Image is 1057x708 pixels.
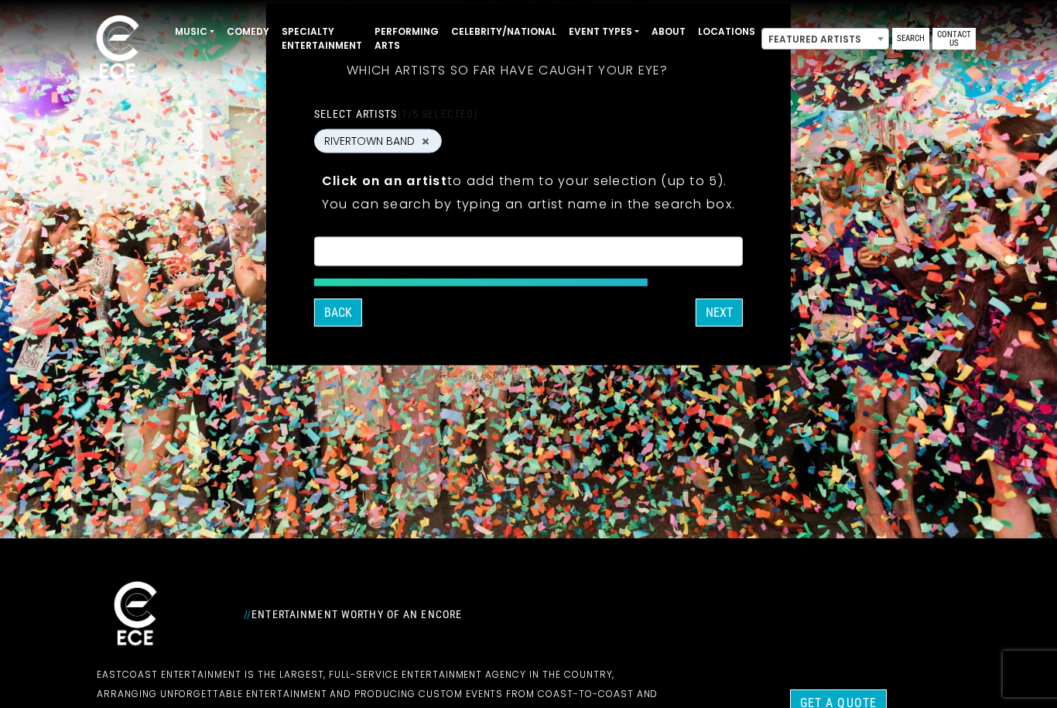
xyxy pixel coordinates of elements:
span: Featured Artists [761,28,889,50]
a: Comedy [221,19,275,45]
button: Back [314,299,362,327]
span: Featured Artists [762,29,888,50]
strong: Click on an artist [322,172,447,190]
img: ece_new_logo_whitev2-1.png [79,11,156,86]
a: Contact Us [932,28,976,50]
img: ece_new_logo_whitev2-1.png [97,577,174,652]
p: You can search by typing an artist name in the search box. [322,194,735,214]
textarea: Search [324,247,733,261]
a: Event Types [563,19,645,45]
button: Remove RIVERTOWN BAND [419,134,432,148]
span: (1/5 selected) [398,108,478,120]
a: Music [169,19,221,45]
label: Select artists [314,107,477,121]
button: Next [696,299,743,327]
a: Locations [692,19,761,45]
p: to add them to your selection (up to 5). [322,171,735,191]
a: Performing Arts [368,19,445,59]
span: RIVERTOWN BAND [324,133,415,150]
span: // [244,608,251,620]
a: Celebrity/National [445,19,563,45]
a: About [645,19,692,45]
a: Search [892,28,929,50]
a: Specialty Entertainment [275,19,368,59]
div: Entertainment Worthy of an Encore [234,602,676,627]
